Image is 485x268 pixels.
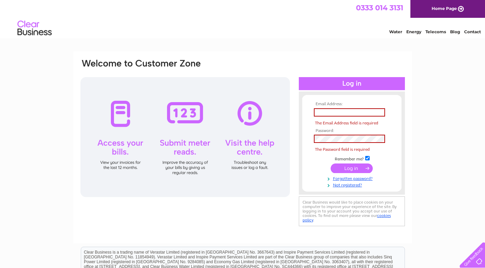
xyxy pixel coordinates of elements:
span: The Email Address field is required [315,121,378,125]
a: 0333 014 3131 [356,3,403,12]
div: Clear Business would like to place cookies on your computer to improve your experience of the sit... [299,196,405,226]
div: Clear Business is a trading name of Verastar Limited (registered in [GEOGRAPHIC_DATA] No. 3667643... [81,4,405,33]
a: Not registered? [314,181,392,188]
a: cookies policy [303,213,391,222]
th: Email Address: [312,102,392,107]
input: Submit [331,163,373,173]
a: Energy [406,29,421,34]
img: logo.png [17,18,52,39]
a: Forgotten password? [314,175,392,181]
a: Water [389,29,402,34]
a: Telecoms [425,29,446,34]
th: Password: [312,129,392,133]
td: Remember me? [312,155,392,162]
a: Blog [450,29,460,34]
span: The Password field is required [315,147,370,152]
a: Contact [464,29,481,34]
